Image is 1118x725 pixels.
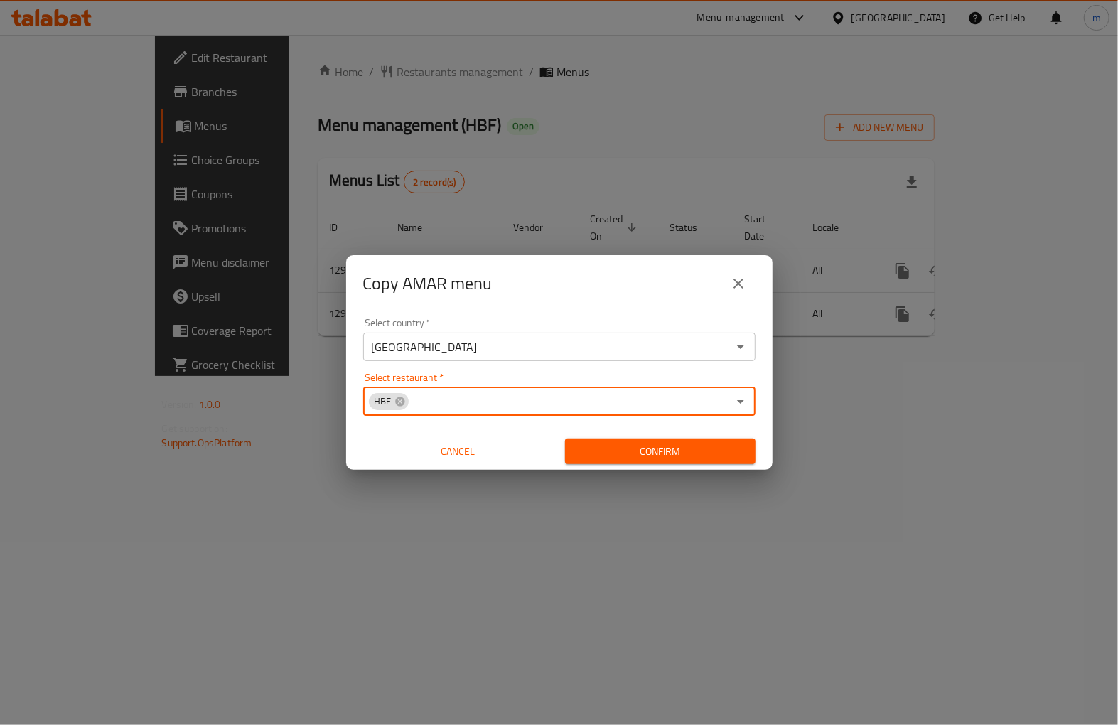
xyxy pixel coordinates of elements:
button: Confirm [565,439,756,465]
button: Open [731,337,751,357]
div: HBF [369,393,409,410]
span: Confirm [576,443,744,461]
span: HBF [369,394,397,408]
span: Cancel [369,443,548,461]
button: Cancel [363,439,554,465]
button: Open [731,392,751,412]
h2: Copy AMAR menu [363,272,493,295]
button: close [721,267,756,301]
